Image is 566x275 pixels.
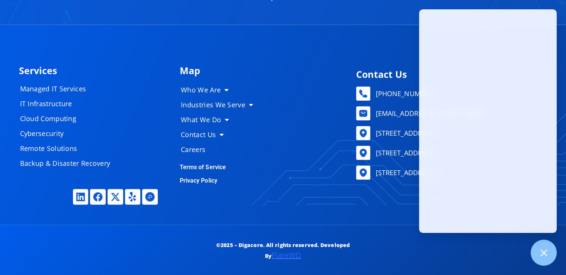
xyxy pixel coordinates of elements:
[173,112,266,127] a: What We Do
[356,106,543,120] a: [EMAIL_ADDRESS][DOMAIN_NAME]
[200,240,366,262] p: ©2025 – Digacore. All rights reserved. Developed By
[13,141,124,156] a: Remote Solutions
[356,126,543,140] a: [STREET_ADDRESS]
[13,81,124,96] a: Managed IT Services
[13,81,124,171] nav: Menu
[13,111,124,126] a: Cloud Computing
[374,127,436,139] span: [STREET_ADDRESS]
[180,66,345,75] h4: Map
[272,250,301,260] a: FlareWD
[356,165,543,180] a: [STREET_ADDRESS]
[374,108,486,119] span: [EMAIL_ADDRESS][DOMAIN_NAME]
[173,127,266,142] a: Contact Us
[356,70,543,79] h4: Contact Us
[13,156,124,171] a: Backup & Disaster Recovery
[356,146,543,160] a: [STREET_ADDRESS]
[173,82,266,157] nav: Menu
[13,96,124,111] a: IT Infrastructure
[374,88,435,99] span: [PHONE_NUMBER]
[173,82,266,97] a: Who We Are
[180,164,226,171] a: Terms of Service
[19,66,172,75] h4: Services
[173,142,266,157] a: Careers
[173,97,266,112] a: Industries We Serve
[419,9,557,233] iframe: Chatgenie Messenger
[356,86,543,101] a: [PHONE_NUMBER]
[13,126,124,141] a: Cybersecurity
[374,167,436,178] span: [STREET_ADDRESS]
[374,147,436,158] span: [STREET_ADDRESS]
[180,177,217,184] a: Privacy Policy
